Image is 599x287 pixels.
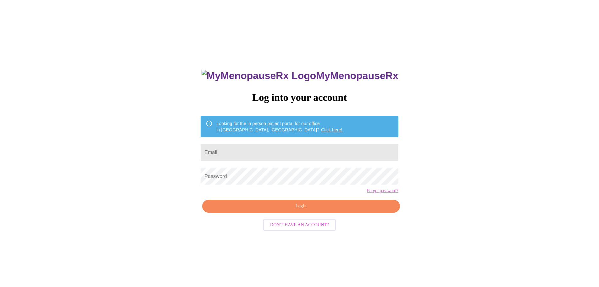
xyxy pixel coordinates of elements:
div: Looking for the in person patient portal for our office in [GEOGRAPHIC_DATA], [GEOGRAPHIC_DATA]? [216,118,342,135]
a: Click here! [321,127,342,132]
span: Don't have an account? [270,221,329,229]
img: MyMenopauseRx Logo [202,70,316,82]
a: Forgot password? [367,188,398,193]
button: Don't have an account? [263,219,336,231]
a: Don't have an account? [262,222,337,227]
h3: MyMenopauseRx [202,70,398,82]
h3: Log into your account [201,92,398,103]
span: Login [209,202,392,210]
button: Login [202,200,400,213]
